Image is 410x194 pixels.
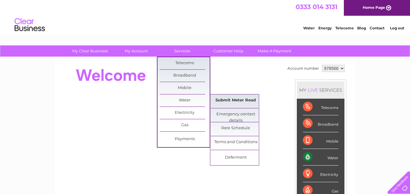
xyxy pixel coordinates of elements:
[390,26,404,30] a: Log out
[160,107,210,119] a: Electricity
[111,45,161,57] a: My Account
[160,119,210,131] a: Gas
[211,136,261,148] a: Terms and Conditions
[65,45,115,57] a: My Clear Business
[370,26,385,30] a: Contact
[160,94,210,107] a: Water
[160,82,210,94] a: Mobile
[249,45,300,57] a: Make A Payment
[303,132,338,149] div: Mobile
[303,166,338,182] div: Electricity
[211,152,261,164] a: Deferment
[157,45,207,57] a: Services
[211,122,261,134] a: Rate Schedule
[211,108,261,120] a: Emergency contact details
[203,45,253,57] a: Customer Help
[286,63,320,74] td: Account number
[160,57,210,69] a: Telecoms
[296,3,337,11] a: 0333 014 3131
[14,16,45,34] img: logo.png
[303,26,315,30] a: Water
[297,81,344,99] div: MY SERVICES
[303,149,338,166] div: Water
[318,26,332,30] a: Energy
[303,115,338,132] div: Broadband
[160,70,210,82] a: Broadband
[335,26,354,30] a: Telecoms
[160,133,210,145] a: Payments
[211,94,261,107] a: Submit Meter Read
[303,99,338,115] div: Telecoms
[62,3,349,29] div: Clear Business is a trading name of Verastar Limited (registered in [GEOGRAPHIC_DATA] No. 3667643...
[307,87,319,93] div: LIVE
[357,26,366,30] a: Blog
